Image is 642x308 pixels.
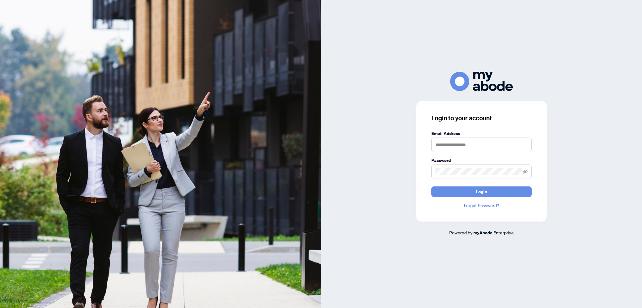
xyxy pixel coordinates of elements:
[449,230,472,235] span: Powered by
[431,114,532,123] h3: Login to your account
[523,170,528,174] span: eye-invisible
[431,186,532,197] button: Login
[431,157,532,164] label: Password
[473,229,492,236] a: myAbode
[450,72,513,91] img: ma-logo
[431,130,532,137] label: Email Address
[476,187,487,197] span: Login
[493,230,514,235] span: Enterprise
[431,202,532,209] a: Forgot Password?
